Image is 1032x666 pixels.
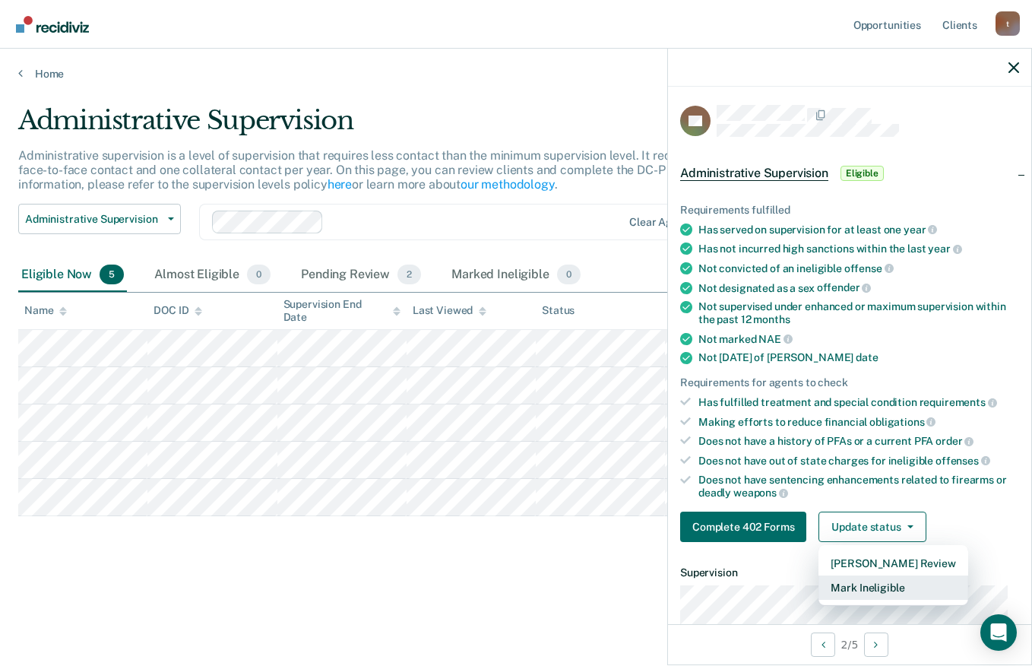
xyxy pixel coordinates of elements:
div: DOC ID [154,304,202,317]
div: Requirements fulfilled [680,204,1019,217]
div: t [996,11,1020,36]
div: Open Intercom Messenger [980,614,1017,651]
p: Administrative supervision is a level of supervision that requires less contact than the minimum ... [18,148,775,192]
div: Clear agents [629,216,694,229]
span: Administrative Supervision [25,213,162,226]
span: Administrative Supervision [680,166,828,181]
div: Has not incurred high sanctions within the last [698,242,1019,255]
div: Does not have sentencing enhancements related to firearms or deadly [698,474,1019,499]
button: Mark Ineligible [818,576,967,600]
button: Complete 402 Forms [680,512,806,542]
span: date [856,351,878,363]
div: Not [DATE] of [PERSON_NAME] [698,351,1019,364]
div: Status [542,304,575,317]
a: our methodology [461,177,555,192]
div: Pending Review [298,258,424,292]
span: Eligible [840,166,884,181]
span: obligations [869,416,935,428]
a: here [328,177,352,192]
div: Last Viewed [413,304,486,317]
span: year [904,224,937,236]
div: Does not have out of state charges for ineligible [698,454,1019,468]
button: Previous Opportunity [811,633,835,657]
button: Update status [818,512,926,542]
div: Marked Ineligible [448,258,584,292]
button: Next Opportunity [864,633,888,657]
div: Has served on supervision for at least one [698,223,1019,236]
a: Home [18,67,1014,81]
div: Name [24,304,67,317]
div: Supervision End Date [283,298,400,324]
div: Administrative Supervision [18,105,793,148]
span: weapons [733,487,788,499]
span: 2 [397,265,421,284]
div: Almost Eligible [151,258,274,292]
span: 5 [100,265,124,284]
span: offense [844,262,894,274]
span: NAE [758,333,792,345]
div: Has fulfilled treatment and special condition [698,395,1019,409]
span: 0 [557,265,581,284]
div: Making efforts to reduce financial [698,415,1019,429]
div: Requirements for agents to check [680,376,1019,389]
div: Not designated as a sex [698,281,1019,295]
div: Does not have a history of PFAs or a current PFA order [698,434,1019,448]
span: 0 [247,265,271,284]
span: offender [817,281,872,293]
div: Administrative SupervisionEligible [668,149,1031,198]
img: Recidiviz [16,16,89,33]
span: months [753,313,790,325]
button: Profile dropdown button [996,11,1020,36]
div: Not marked [698,332,1019,346]
span: offenses [935,455,990,467]
div: Eligible Now [18,258,127,292]
div: Not supervised under enhanced or maximum supervision within the past 12 [698,300,1019,326]
span: year [928,243,961,255]
dt: Supervision [680,566,1019,579]
a: Navigate to form link [680,512,812,542]
div: 2 / 5 [668,624,1031,664]
button: [PERSON_NAME] Review [818,551,967,576]
span: requirements [920,396,997,408]
div: Not convicted of an ineligible [698,262,1019,275]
